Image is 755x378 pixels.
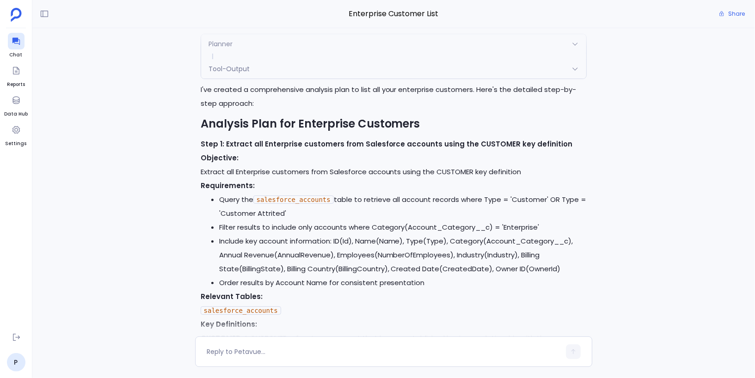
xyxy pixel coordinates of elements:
p: Extract all Enterprise customers from Salesforce accounts using the CUSTOMER key definition [201,151,587,179]
strong: Requirements: [201,181,255,190]
span: Share [728,10,745,18]
a: Settings [6,122,27,147]
p: I've created a comprehensive analysis plan to list all your enterprise customers. Here's the deta... [201,83,587,110]
img: petavue logo [11,8,22,22]
li: Include key account information: ID(Id), Name(Name), Type(Type), Category(Account_Category__c), A... [219,234,587,276]
p: : A CUSTOMER refers to an account that has an established business relationship with the organiza... [201,317,587,373]
li: Order results by Account Name for consistent presentation [219,276,587,290]
span: Tool-Output [209,64,250,73]
span: Reports [7,81,25,88]
span: Chat [8,51,25,59]
li: Filter results to include only accounts where Category(Account_Category__c) = 'Enterprise' [219,220,587,234]
h2: Analysis Plan for Enterprise Customers [201,116,587,132]
code: salesforce_accounts [253,195,334,204]
a: Data Hub [4,92,28,118]
span: Data Hub [4,110,28,118]
a: Chat [8,33,25,59]
a: Reports [7,62,25,88]
strong: Step 1: Extract all Enterprise customers from Salesforce accounts using the CUSTOMER key definition [201,139,573,149]
span: Enterprise Customer List [195,8,593,20]
strong: Relevant Tables: [201,292,263,301]
button: Share [713,7,750,20]
li: Query the table to retrieve all account records where Type = 'Customer' OR Type = 'Customer Attri... [219,193,587,220]
span: Settings [6,140,27,147]
strong: Objective: [201,153,239,163]
a: P [7,353,25,372]
code: salesforce_accounts [201,306,281,315]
